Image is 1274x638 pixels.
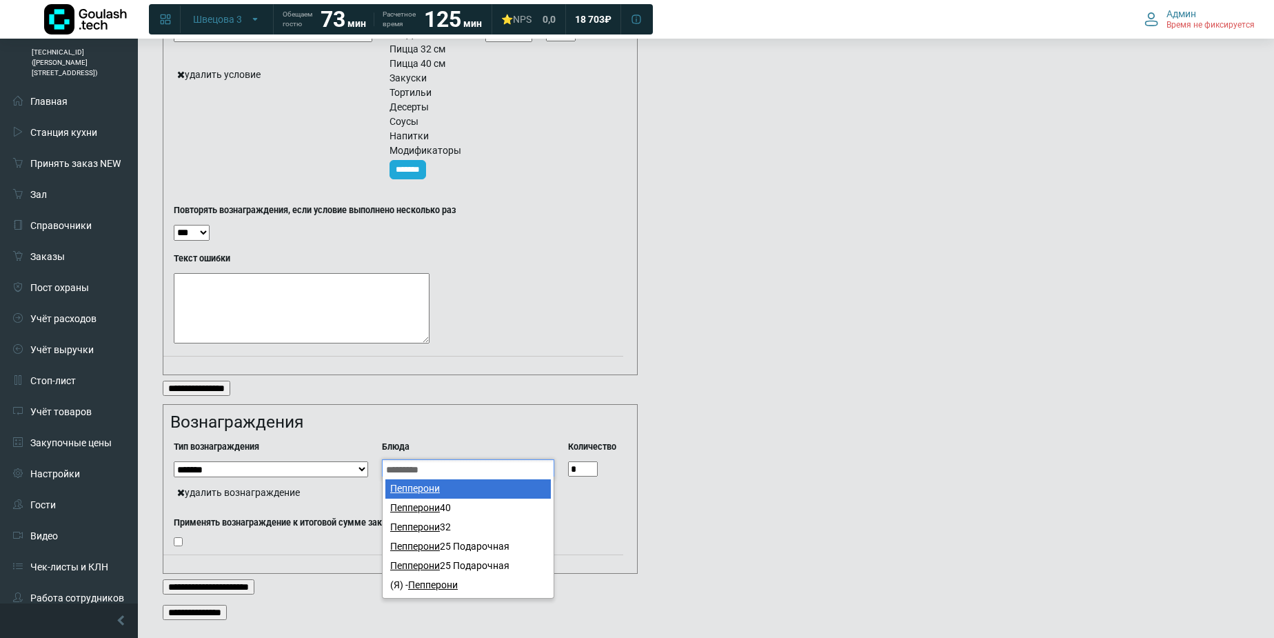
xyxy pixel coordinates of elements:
[385,518,551,537] div: 32
[385,557,551,576] div: 25 Подарочная
[385,576,551,595] div: (Я) -
[390,483,440,494] span: Пепперони
[390,541,440,552] span: Пепперони
[390,521,440,532] span: Пепперони
[390,502,440,513] span: Пепперони
[385,537,551,557] div: 25 Подарочная
[385,499,551,518] div: 40
[390,560,440,571] span: Пепперони
[408,579,458,590] span: Пепперони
